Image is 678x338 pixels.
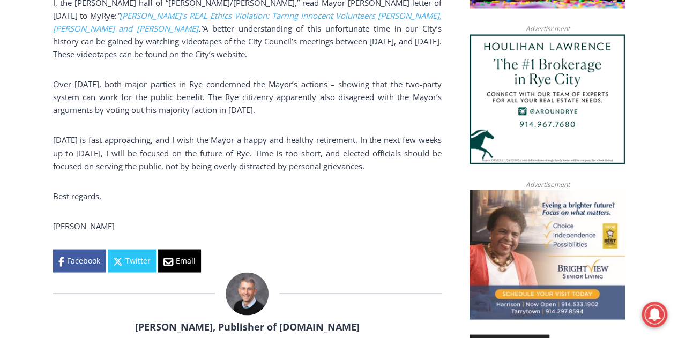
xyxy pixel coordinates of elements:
p: Over [DATE], both major parties in Rye condemned the Mayor’s actions – showing that the two-party... [53,78,442,116]
a: [PERSON_NAME], Publisher of [DOMAIN_NAME] [135,320,360,333]
p: Best regards, [53,189,442,202]
em: “ .” [53,10,442,34]
a: Twitter [108,249,156,272]
span: Advertisement [515,179,580,189]
a: Intern @ [DOMAIN_NAME] [258,104,519,133]
p: [DATE] is fast approaching, and I wish the Mayor a happy and healthy retirement. In the next few ... [53,133,442,172]
a: Facebook [53,249,106,272]
p: [PERSON_NAME] [53,219,442,232]
span: Advertisement [515,24,580,34]
a: Email [158,249,201,272]
div: "The first chef I interviewed talked about coming to [GEOGRAPHIC_DATA] from [GEOGRAPHIC_DATA] in ... [271,1,506,104]
span: Intern @ [DOMAIN_NAME] [280,107,497,131]
img: Houlihan Lawrence The #1 Brokerage in Rye City [470,34,625,164]
a: [PERSON_NAME]’s REAL Ethics Violation: Tarring Innocent Volunteers [PERSON_NAME], [PERSON_NAME] a... [53,10,442,34]
img: Brightview Senior Living [470,190,625,319]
